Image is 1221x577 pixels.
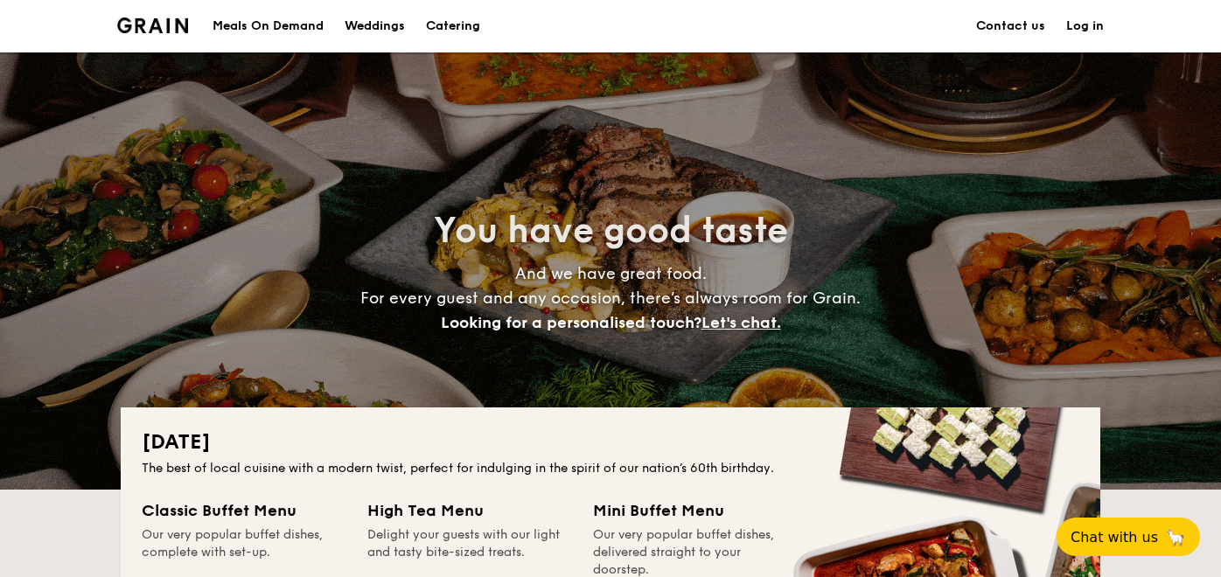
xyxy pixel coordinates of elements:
a: Logotype [117,17,188,33]
span: And we have great food. For every guest and any occasion, there’s always room for Grain. [360,264,861,332]
button: Chat with us🦙 [1057,518,1200,556]
span: 🦙 [1165,527,1186,547]
div: Mini Buffet Menu [593,498,798,523]
h2: [DATE] [142,428,1079,456]
div: Classic Buffet Menu [142,498,346,523]
span: Chat with us [1071,529,1158,546]
span: You have good taste [434,210,788,252]
div: High Tea Menu [367,498,572,523]
span: Looking for a personalised touch? [441,313,701,332]
div: The best of local cuisine with a modern twist, perfect for indulging in the spirit of our nation’... [142,460,1079,477]
img: Grain [117,17,188,33]
span: Let's chat. [701,313,781,332]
